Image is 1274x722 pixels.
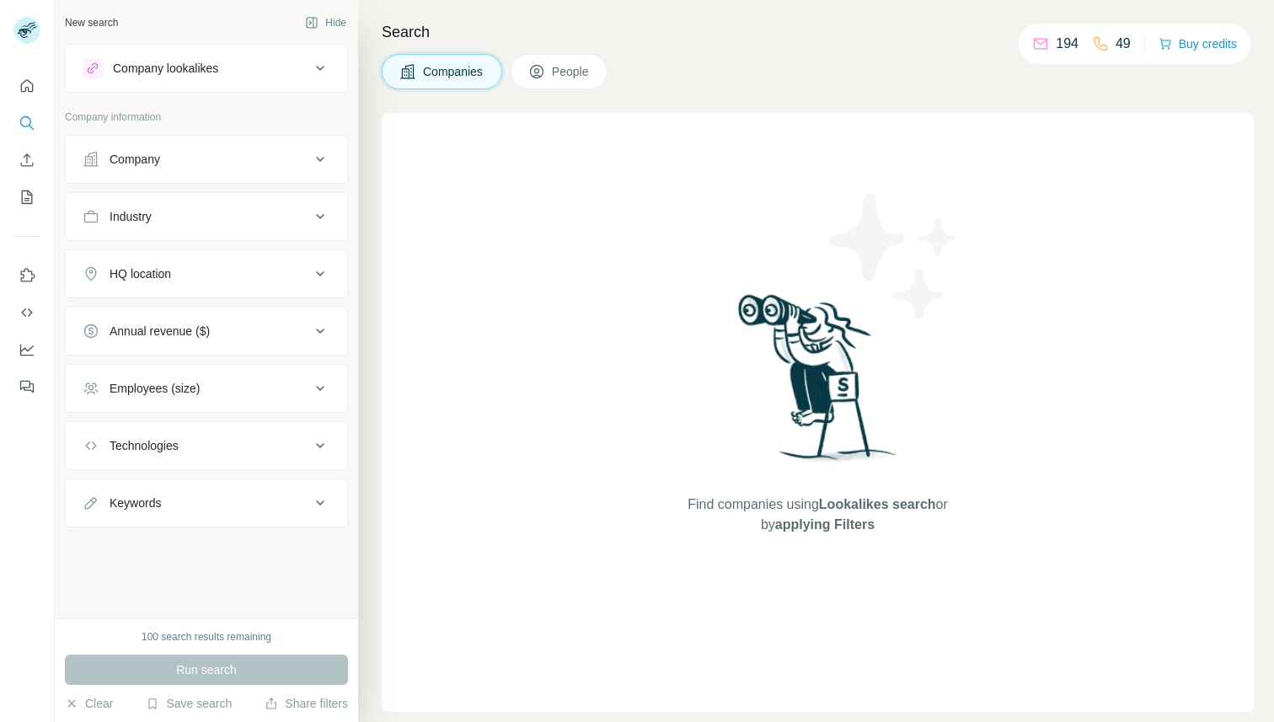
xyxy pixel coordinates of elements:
[146,695,232,712] button: Save search
[110,495,161,511] div: Keywords
[66,48,347,88] button: Company lookalikes
[13,71,40,101] button: Quick start
[66,483,347,523] button: Keywords
[110,323,210,340] div: Annual revenue ($)
[818,180,970,332] img: Surfe Illustration - Stars
[819,497,936,511] span: Lookalikes search
[66,425,347,466] button: Technologies
[66,311,347,351] button: Annual revenue ($)
[113,60,218,77] div: Company lookalikes
[66,254,347,294] button: HQ location
[65,110,348,125] p: Company information
[13,145,40,175] button: Enrich CSV
[65,695,113,712] button: Clear
[731,290,906,478] img: Surfe Illustration - Woman searching with binoculars
[13,297,40,328] button: Use Surfe API
[265,695,348,712] button: Share filters
[66,139,347,179] button: Company
[110,151,160,168] div: Company
[552,63,591,80] span: People
[13,372,40,402] button: Feedback
[110,437,179,454] div: Technologies
[1116,34,1131,54] p: 49
[13,334,40,365] button: Dashboard
[142,629,271,644] div: 100 search results remaining
[13,108,40,138] button: Search
[682,495,952,535] span: Find companies using or by
[66,196,347,237] button: Industry
[13,260,40,291] button: Use Surfe on LinkedIn
[65,15,118,30] div: New search
[66,368,347,409] button: Employees (size)
[110,265,171,282] div: HQ location
[13,182,40,212] button: My lists
[382,20,1254,44] h4: Search
[110,380,200,397] div: Employees (size)
[775,517,875,532] span: applying Filters
[1159,32,1237,56] button: Buy credits
[293,10,358,35] button: Hide
[1056,34,1079,54] p: 194
[110,208,152,225] div: Industry
[423,63,484,80] span: Companies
